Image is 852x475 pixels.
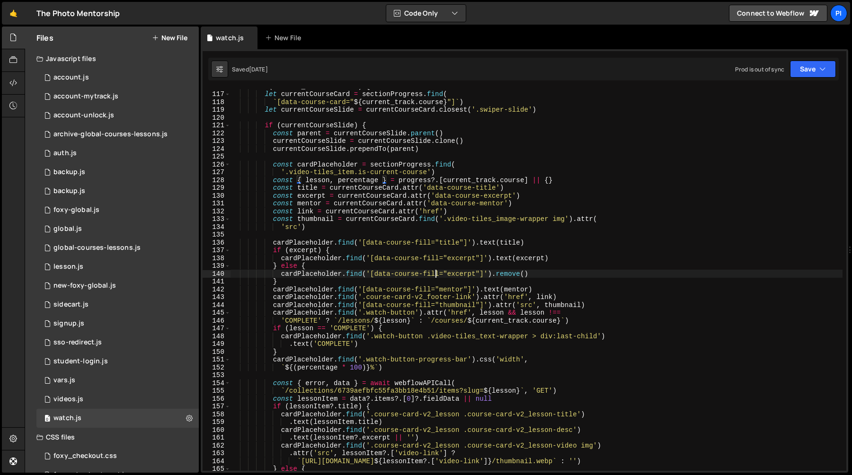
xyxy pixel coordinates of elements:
div: global.js [53,225,82,233]
div: The Photo Mentorship [36,8,120,19]
div: 13533/34034.js [36,144,199,163]
div: 13533/39483.js [36,220,199,238]
button: New File [152,34,187,42]
div: 139 [203,262,231,270]
div: 138 [203,255,231,263]
div: 13533/43446.js [36,295,199,314]
div: new-foxy-global.js [53,281,116,290]
span: 0 [44,415,50,423]
div: 13533/40053.js [36,276,199,295]
div: backup.js [53,168,85,176]
div: 128 [203,176,231,185]
div: 140 [203,270,231,278]
div: 151 [203,356,231,364]
div: Prod is out of sync [735,65,784,73]
div: lesson.js [53,263,83,271]
button: Save [790,61,836,78]
div: watch.js [53,414,81,422]
div: 163 [203,449,231,457]
div: 117 [203,90,231,98]
div: watch.js [216,33,244,43]
div: 159 [203,418,231,426]
div: 147 [203,325,231,333]
div: sidecart.js [53,300,89,309]
div: auth.js [53,149,77,158]
div: 130 [203,192,231,200]
div: account-mytrack.js [53,92,118,101]
div: vars.js [53,376,75,385]
div: 152 [203,364,231,372]
div: 13533/34220.js [36,68,199,87]
div: New File [265,33,305,43]
h2: Files [36,33,53,43]
div: 143 [203,293,231,301]
div: 129 [203,184,231,192]
div: 132 [203,208,231,216]
div: 134 [203,223,231,231]
div: 137 [203,246,231,255]
div: 165 [203,465,231,473]
div: 131 [203,200,231,208]
a: 🤙 [2,2,25,25]
div: 13533/43968.js [36,125,199,144]
div: 145 [203,309,231,317]
div: 135 [203,231,231,239]
div: 13533/47004.js [36,333,199,352]
div: 126 [203,161,231,169]
div: global-courses-lessons.js [53,244,141,252]
div: 13533/41206.js [36,106,199,125]
div: videos.js [53,395,83,404]
div: 123 [203,137,231,145]
a: Connect to Webflow [729,5,827,22]
div: 13533/35292.js [36,238,199,257]
div: 142 [203,286,231,294]
div: 13533/38628.js [36,87,199,106]
div: 13533/38978.js [36,371,199,390]
div: 158 [203,411,231,419]
div: foxy_checkout.css [53,452,117,460]
div: 150 [203,348,231,356]
div: 120 [203,114,231,122]
div: account-unlock.js [53,111,114,120]
div: 13533/38527.js [36,409,199,428]
div: 13533/45031.js [36,163,199,182]
div: 13533/35472.js [36,257,199,276]
div: 148 [203,333,231,341]
div: 119 [203,106,231,114]
div: 146 [203,317,231,325]
div: sso-redirect.js [53,338,102,347]
div: 149 [203,340,231,348]
div: 133 [203,215,231,223]
a: Pi [830,5,847,22]
div: student-login.js [53,357,108,366]
div: signup.js [53,319,84,328]
div: 122 [203,130,231,138]
div: 153 [203,371,231,379]
div: backup.js [53,187,85,195]
div: 162 [203,442,231,450]
div: 156 [203,395,231,403]
div: 164 [203,457,231,466]
div: 136 [203,239,231,247]
div: [DATE] [249,65,268,73]
div: 13533/45030.js [36,182,199,201]
div: 13533/42246.js [36,390,199,409]
div: 161 [203,434,231,442]
div: 13533/35364.js [36,314,199,333]
div: 121 [203,122,231,130]
div: 141 [203,278,231,286]
div: 13533/34219.js [36,201,199,220]
div: 155 [203,387,231,395]
div: 124 [203,145,231,153]
div: account.js [53,73,89,82]
div: Javascript files [25,49,199,68]
div: Saved [232,65,268,73]
div: 125 [203,153,231,161]
div: 118 [203,98,231,106]
div: 13533/46953.js [36,352,199,371]
div: archive-global-courses-lessons.js [53,130,168,139]
div: 144 [203,301,231,309]
div: 13533/38507.css [36,447,199,466]
div: 157 [203,403,231,411]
